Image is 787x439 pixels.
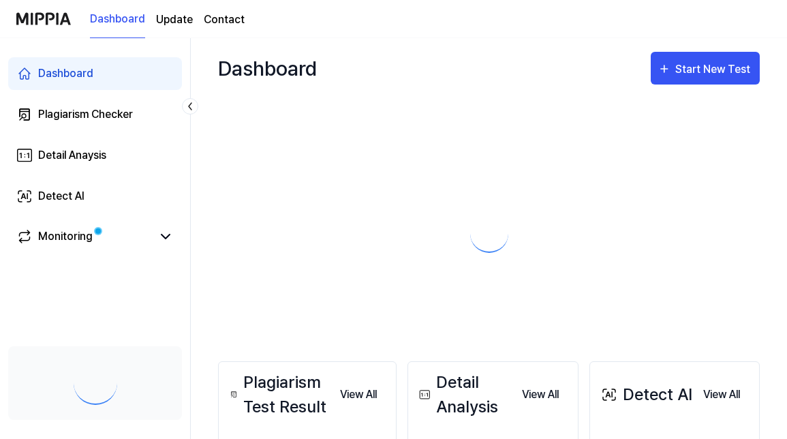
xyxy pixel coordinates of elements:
[218,52,317,85] div: Dashboard
[598,382,692,407] div: Detect AI
[511,380,570,408] a: View All
[329,380,388,408] a: View All
[16,228,152,245] a: Monitoring
[416,370,511,419] div: Detail Analysis
[651,52,760,85] button: Start New Test
[38,106,133,123] div: Plagiarism Checker
[8,139,182,172] a: Detail Anaysis
[38,188,84,205] div: Detect AI
[8,57,182,90] a: Dashboard
[8,180,182,213] a: Detect AI
[90,1,145,38] a: Dashboard
[511,381,570,408] button: View All
[692,381,751,408] button: View All
[227,370,329,419] div: Plagiarism Test Result
[204,12,245,28] a: Contact
[8,98,182,131] a: Plagiarism Checker
[156,12,193,28] a: Update
[329,381,388,408] button: View All
[38,65,93,82] div: Dashboard
[38,228,93,245] div: Monitoring
[38,147,106,164] div: Detail Anaysis
[675,61,753,78] div: Start New Test
[692,380,751,408] a: View All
